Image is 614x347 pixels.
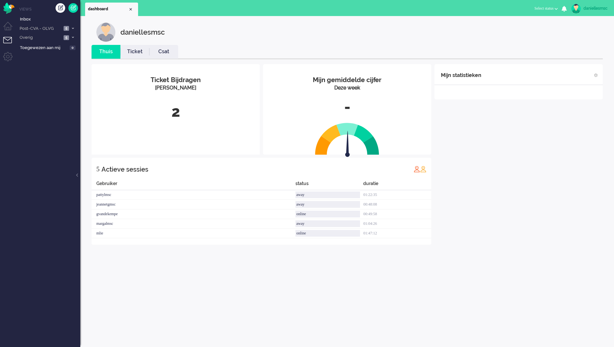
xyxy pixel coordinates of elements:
[19,35,62,41] span: Overig
[70,46,75,50] span: 0
[268,97,426,118] div: -
[149,48,178,55] a: Csat
[3,3,14,14] img: flow_omnibird.svg
[295,211,360,217] div: online
[3,4,14,9] a: Omnidesk
[96,101,255,123] div: 2
[531,2,562,16] li: Select status
[3,22,18,36] li: Dashboard menu
[3,52,18,66] li: Admin menu
[92,209,295,219] div: gvandekempe
[295,180,364,190] div: status
[92,45,120,59] li: Thuis
[56,3,65,13] div: Creëer ticket
[3,37,18,51] li: Tickets menu
[120,48,149,55] a: Ticket
[92,219,295,229] div: margalmsc
[64,35,69,40] span: 5
[20,45,68,51] span: Toegewezen aan mij
[19,44,80,51] a: Toegewezen aan mij 0
[96,22,116,42] img: customer.svg
[20,16,80,22] span: Inbox
[295,220,360,227] div: away
[92,190,295,200] div: pattylmsc
[92,200,295,209] div: jeannetgmsc
[88,6,128,12] span: dashboard
[363,219,431,229] div: 01:04:26
[295,230,360,237] div: online
[334,131,361,158] img: arrow.svg
[85,3,138,16] li: Dashboard
[64,26,69,31] span: 5
[128,7,133,12] div: Close tab
[92,48,120,55] a: Thuis
[315,123,379,155] img: semi_circle.svg
[101,163,148,176] div: Actieve sessies
[571,4,581,13] img: avatar
[268,75,426,85] div: Mijn gemiddelde cijfer
[19,15,80,22] a: Inbox
[295,201,360,208] div: away
[268,84,426,92] div: Deze week
[92,180,295,190] div: Gebruiker
[363,200,431,209] div: 00:48:08
[120,45,149,59] li: Ticket
[534,6,554,11] span: Select status
[96,84,255,92] div: [PERSON_NAME]
[363,180,431,190] div: duratie
[420,166,426,172] img: profile_orange.svg
[96,75,255,85] div: Ticket Bijdragen
[149,45,178,59] li: Csat
[19,26,62,32] span: Post-CVA - OLVG
[363,229,431,238] div: 01:47:12
[363,190,431,200] div: 01:22:35
[68,3,78,13] a: Quick Ticket
[295,191,360,198] div: away
[414,166,420,172] img: profile_red.svg
[120,22,165,42] div: daniellesmsc
[96,163,100,175] div: 5
[19,6,80,12] li: Views
[92,229,295,238] div: mlie
[363,209,431,219] div: 00:49:58
[531,4,562,13] button: Select status
[441,69,481,82] div: Mijn statistieken
[583,5,608,12] div: daniellesmsc
[570,4,608,13] a: daniellesmsc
